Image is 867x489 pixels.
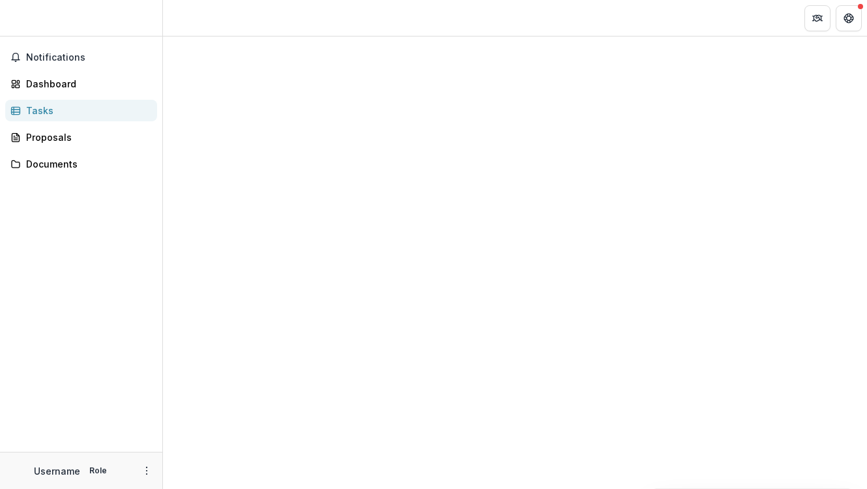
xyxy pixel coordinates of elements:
[26,130,147,144] div: Proposals
[26,52,152,63] span: Notifications
[85,465,111,477] p: Role
[34,464,80,478] p: Username
[804,5,830,31] button: Partners
[26,157,147,171] div: Documents
[26,77,147,91] div: Dashboard
[5,100,157,121] a: Tasks
[5,153,157,175] a: Documents
[5,126,157,148] a: Proposals
[139,463,154,479] button: More
[26,104,147,117] div: Tasks
[836,5,862,31] button: Get Help
[5,73,157,95] a: Dashboard
[5,47,157,68] button: Notifications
